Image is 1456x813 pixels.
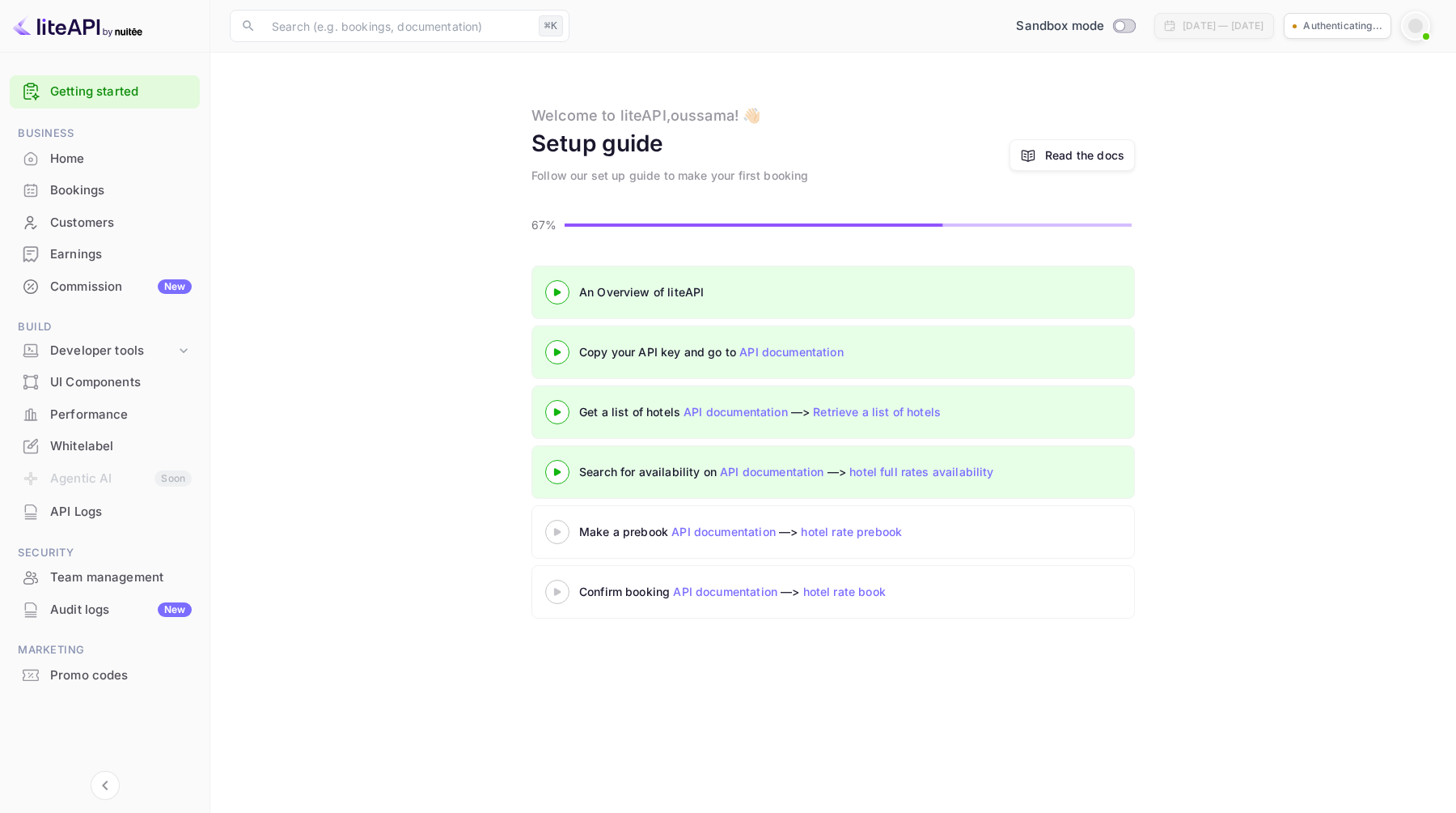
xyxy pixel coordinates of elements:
[50,214,192,232] div: Customers
[10,175,200,205] a: Bookings
[50,150,192,168] div: Home
[579,583,984,600] div: Confirm booking —>
[10,318,200,336] span: Build
[158,279,192,294] div: New
[10,660,200,692] div: Promo codes
[50,278,192,296] div: Commission
[1183,19,1263,33] div: [DATE] — [DATE]
[531,126,664,160] div: Setup guide
[10,207,200,237] a: Customers
[91,771,120,800] button: Collapse navigation
[10,594,200,626] div: Audit logsNew
[10,143,200,173] a: Home
[50,437,192,456] div: Whitelabel
[10,367,200,397] a: UI Components
[10,431,200,462] div: Whitelabel
[50,666,192,685] div: Promo codes
[579,283,984,300] div: An Overview of liteAPI
[739,345,844,359] a: API documentation
[1045,147,1124,164] a: Read the docs
[50,342,176,360] div: Developer tools
[50,601,192,619] div: Audit logs
[579,403,984,420] div: Get a list of hotels —>
[1009,17,1141,36] div: Switch to Production mode
[10,175,200,206] div: Bookings
[10,125,200,143] span: Business
[720,465,824,479] a: API documentation
[10,399,200,431] div: Performance
[50,406,192,424] div: Performance
[10,399,200,429] a: Performance
[10,496,200,526] a: API Logs
[10,271,200,301] a: CommissionNew
[10,594,200,624] a: Audit logsNew
[849,465,993,479] a: hotel full rates availability
[671,525,776,538] a: API documentation
[50,373,192,392] div: UI Components
[10,431,200,461] a: Whitelabel
[801,525,902,538] a: hotel rate prebook
[13,13,142,39] img: LiteAPI logo
[579,343,984,360] div: Copy your API key and go to
[50,83,192,101] a: Getting started
[10,562,200,592] a: Team management
[50,245,192,264] div: Earnings
[684,405,788,419] a: API documentation
[10,660,200,690] a: Promo codes
[10,562,200,594] div: Team management
[579,523,984,540] div: Make a prebook —>
[1009,139,1135,171] a: Read the docs
[10,239,200,270] div: Earnings
[10,239,200,269] a: Earnings
[539,15,563,36] div: ⌘K
[50,181,192,200] div: Bookings
[1016,17,1104,36] span: Sandbox mode
[10,367,200,398] div: UI Components
[158,602,192,617] div: New
[531,216,560,233] p: 67%
[10,207,200,239] div: Customers
[10,337,200,365] div: Developer tools
[813,405,941,419] a: Retrieve a list of hotels
[579,463,1145,480] div: Search for availability on —>
[531,104,760,126] div: Welcome to liteAPI, oussama ! 👋🏻
[531,167,809,184] div: Follow our set up guide to make your first booking
[803,585,886,598] a: hotel rate book
[10,544,200,562] span: Security
[1303,19,1382,33] p: Authenticating...
[262,10,532,42] input: Search (e.g. bookings, documentation)
[673,585,777,598] a: API documentation
[10,271,200,303] div: CommissionNew
[50,503,192,521] div: API Logs
[10,143,200,175] div: Home
[50,568,192,587] div: Team management
[10,75,200,109] div: Getting started
[10,641,200,659] span: Marketing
